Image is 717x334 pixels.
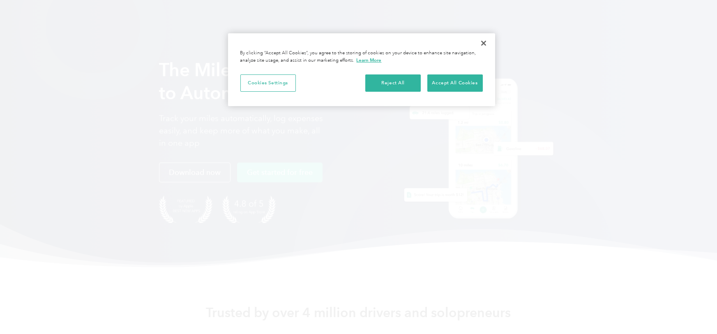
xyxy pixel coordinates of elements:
[159,112,323,149] p: Track your miles automatically, log expenses easily, and keep more of what you make, all in one app
[206,304,511,321] strong: Trusted by over 4 million drivers and solopreneurs
[427,74,483,92] button: Accept All Cookies
[159,162,231,182] a: Download now
[357,57,382,63] a: More information about your privacy, opens in a new tab
[159,195,212,223] img: Badge for Featured by Apple Best New Apps
[222,195,276,223] img: 4.9 out of 5 stars on the app store
[475,34,493,52] button: Close
[237,162,323,182] a: Get started for free
[365,74,421,92] button: Reject All
[240,74,296,92] button: Cookies Settings
[240,50,483,64] div: By clicking “Accept All Cookies”, you agree to the storing of cookies on your device to enhance s...
[228,33,495,106] div: Privacy
[159,59,377,104] strong: The Mileage Tracking App to Automate Your Logs
[228,33,495,106] div: Cookie banner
